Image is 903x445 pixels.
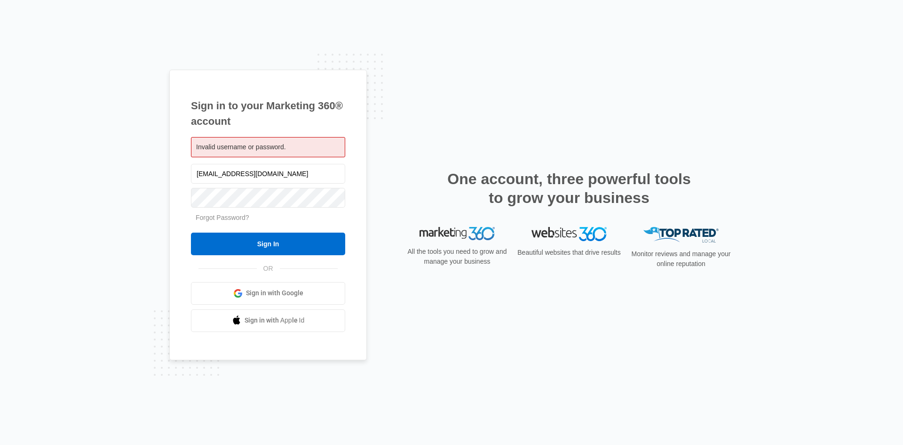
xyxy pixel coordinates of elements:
[257,264,280,274] span: OR
[531,227,607,241] img: Websites 360
[404,247,510,267] p: All the tools you need to grow and manage your business
[245,316,305,325] span: Sign in with Apple Id
[444,170,694,207] h2: One account, three powerful tools to grow your business
[516,248,622,258] p: Beautiful websites that drive results
[196,214,249,221] a: Forgot Password?
[643,227,719,243] img: Top Rated Local
[246,288,303,298] span: Sign in with Google
[196,143,286,151] span: Invalid username or password.
[191,164,345,184] input: Email
[191,282,345,305] a: Sign in with Google
[420,227,495,240] img: Marketing 360
[191,233,345,255] input: Sign In
[191,98,345,129] h1: Sign in to your Marketing 360® account
[628,249,734,269] p: Monitor reviews and manage your online reputation
[191,309,345,332] a: Sign in with Apple Id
